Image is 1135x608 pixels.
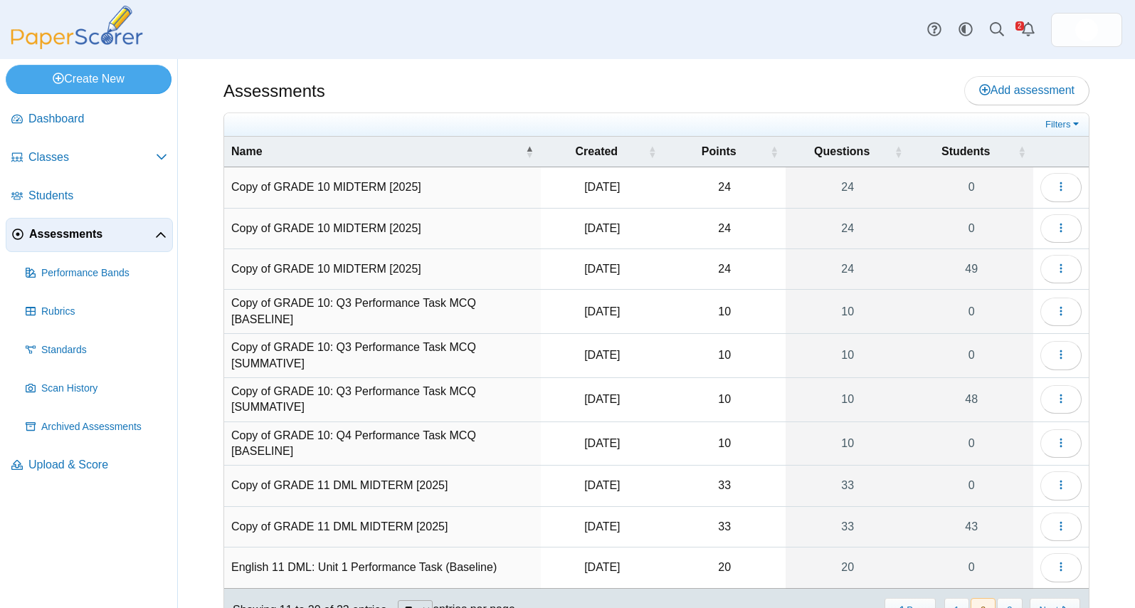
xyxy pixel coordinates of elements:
[786,334,910,377] a: 10
[664,334,786,378] td: 10
[894,145,902,159] span: Questions : Activate to sort
[224,507,541,547] td: Copy of GRADE 11 DML MIDTERM [2025]
[6,6,148,49] img: PaperScorer
[1075,19,1098,41] img: ps.ueKIY7iJY81EQ4vr
[909,547,1033,587] a: 0
[909,334,1033,377] a: 0
[909,290,1033,333] a: 0
[664,167,786,208] td: 24
[1042,117,1085,132] a: Filters
[41,420,167,434] span: Archived Assessments
[224,249,541,290] td: Copy of GRADE 10 MIDTERM [2025]
[664,249,786,290] td: 24
[6,449,173,483] a: Upload & Score
[224,466,541,506] td: Copy of GRADE 11 DML MIDTERM [2025]
[584,263,620,275] time: Jan 17, 2025 at 10:23 AM
[584,181,620,193] time: Jan 21, 2025 at 1:24 PM
[1018,145,1026,159] span: Students : Activate to sort
[917,144,1014,159] span: Students
[584,349,620,361] time: Apr 21, 2025 at 9:16 AM
[224,547,541,588] td: English 11 DML: Unit 1 Performance Task (Baseline)
[28,457,167,473] span: Upload & Score
[1051,13,1122,47] a: ps.ueKIY7iJY81EQ4vr
[979,84,1075,96] span: Add assessment
[648,145,657,159] span: Created : Activate to sort
[664,507,786,547] td: 33
[20,333,173,367] a: Standards
[41,266,167,281] span: Performance Bands
[664,209,786,249] td: 24
[28,111,167,127] span: Dashboard
[224,334,541,378] td: Copy of GRADE 10: Q3 Performance Task MCQ [SUMMATIVE]
[793,144,892,159] span: Questions
[786,378,910,421] a: 10
[909,507,1033,547] a: 43
[41,343,167,357] span: Standards
[909,466,1033,505] a: 0
[786,249,910,289] a: 24
[964,76,1089,105] a: Add assessment
[664,466,786,506] td: 33
[786,547,910,587] a: 20
[20,256,173,290] a: Performance Bands
[28,188,167,204] span: Students
[786,167,910,207] a: 24
[1013,14,1044,46] a: Alerts
[231,144,522,159] span: Name
[909,378,1033,421] a: 48
[671,144,767,159] span: Points
[584,222,620,234] time: Jan 23, 2025 at 8:28 AM
[909,249,1033,289] a: 49
[6,39,148,51] a: PaperScorer
[786,422,910,466] a: 10
[909,422,1033,466] a: 0
[909,167,1033,207] a: 0
[664,378,786,422] td: 10
[584,520,620,533] time: Jan 14, 2025 at 12:02 PM
[224,209,541,249] td: Copy of GRADE 10 MIDTERM [2025]
[584,561,620,573] time: Sep 4, 2025 at 2:24 PM
[786,209,910,248] a: 24
[223,79,325,103] h1: Assessments
[786,466,910,505] a: 33
[29,226,155,242] span: Assessments
[20,410,173,444] a: Archived Assessments
[664,547,786,588] td: 20
[584,437,620,449] time: May 1, 2025 at 9:57 AM
[786,507,910,547] a: 33
[584,479,620,491] time: Jan 17, 2025 at 1:21 PM
[584,393,620,405] time: Apr 22, 2025 at 9:13 AM
[1075,19,1098,41] span: Jenna Martin
[224,290,541,334] td: Copy of GRADE 10: Q3 Performance Task MCQ [BASELINE]
[28,150,156,165] span: Classes
[664,422,786,466] td: 10
[786,290,910,333] a: 10
[224,422,541,466] td: Copy of GRADE 10: Q4 Performance Task MCQ [BASELINE]
[770,145,778,159] span: Points : Activate to sort
[6,179,173,214] a: Students
[6,218,173,252] a: Assessments
[20,372,173,406] a: Scan History
[584,305,620,318] time: Jan 30, 2025 at 7:25 AM
[525,145,534,159] span: Name : Activate to invert sorting
[224,378,541,422] td: Copy of GRADE 10: Q3 Performance Task MCQ [SUMMATIVE]
[548,144,645,159] span: Created
[224,167,541,208] td: Copy of GRADE 10 MIDTERM [2025]
[909,209,1033,248] a: 0
[41,305,167,319] span: Rubrics
[6,141,173,175] a: Classes
[41,382,167,396] span: Scan History
[6,65,171,93] a: Create New
[664,290,786,334] td: 10
[6,103,173,137] a: Dashboard
[20,295,173,329] a: Rubrics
